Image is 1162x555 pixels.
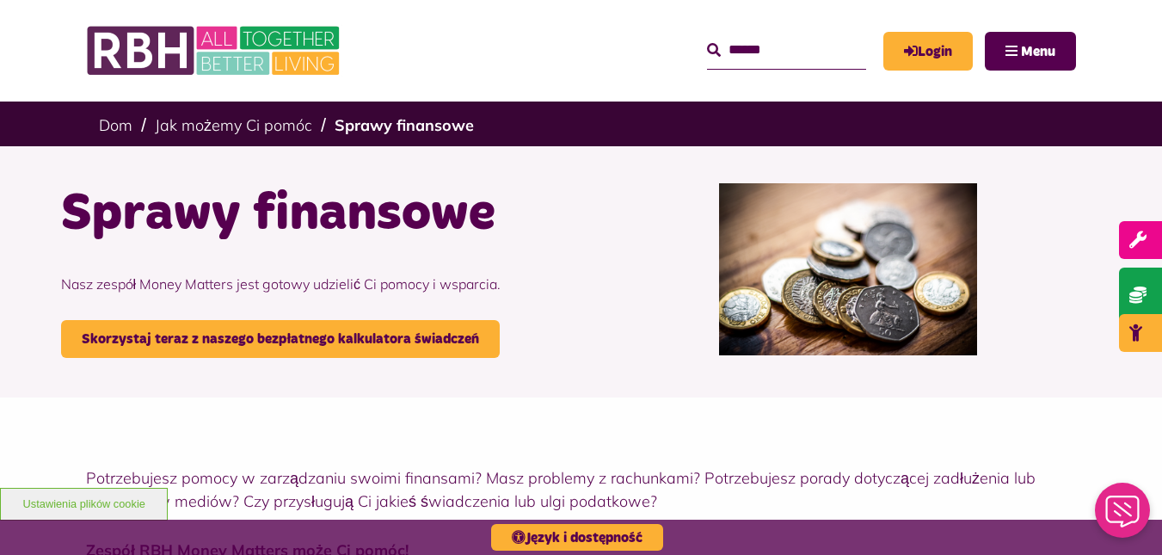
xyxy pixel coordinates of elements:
img: Pieniądze 2 [719,183,977,355]
a: Jak możemy Ci pomóc [155,115,312,135]
font: Nasz zespół Money Matters jest gotowy udzielić Ci pomocy i wsparcia. [61,275,501,293]
font: Potrzebujesz pomocy w zarządzaniu swoimi finansami? Masz problemy z rachunkami? Potrzebujesz pora... [86,468,1036,511]
a: Sprawy finansowe [335,115,474,135]
font: Ustawienia plików cookie [23,497,145,510]
a: MyRBH [883,32,973,71]
button: Język i dostępność [491,524,663,551]
iframe: Netcall Web Assistant for live chat [1085,478,1162,555]
font: Skorzystaj teraz z naszego bezpłatnego kalkulatora świadczeń [82,332,479,346]
a: Dom [99,115,132,135]
font: Menu [1021,45,1055,59]
font: Login [918,45,952,59]
a: Skorzystaj teraz z naszego bezpłatnego kalkulatora świadczeń [61,320,500,358]
font: Język i dostępność [526,531,642,545]
button: Nawigacja [985,32,1076,71]
img: RBH [86,17,344,84]
font: Sprawy finansowe [61,188,495,240]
